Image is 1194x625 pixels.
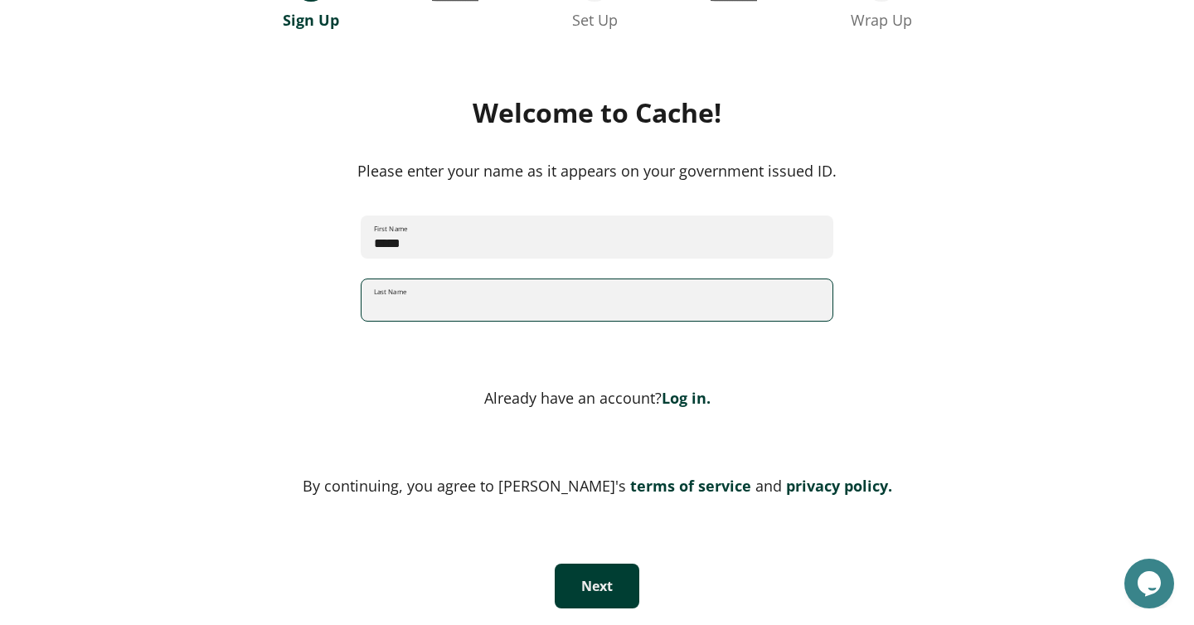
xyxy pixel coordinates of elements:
[374,224,408,234] label: First Name
[374,287,407,297] label: Last Name
[283,10,339,30] div: Sign Up
[1124,559,1177,608] iframe: chat widget
[782,476,892,496] a: privacy policy.
[555,564,639,608] button: Next
[116,474,1078,497] div: By continuing, you agree to [PERSON_NAME]'s and
[116,159,1078,182] div: Please enter your name as it appears on your government issued ID.
[572,10,618,30] div: Set Up
[851,10,912,30] div: Wrap Up
[662,388,711,408] a: Log in.
[116,388,1078,408] div: Already have an account?
[626,476,751,496] a: terms of service
[116,96,1078,129] div: Welcome to Cache!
